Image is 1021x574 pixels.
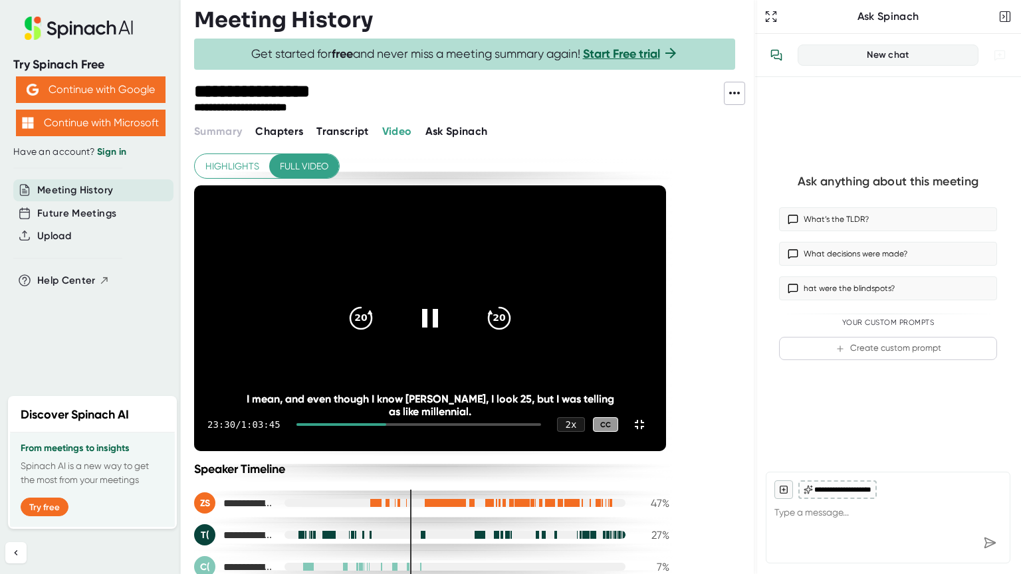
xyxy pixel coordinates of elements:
[780,10,996,23] div: Ask Spinach
[996,7,1014,26] button: Close conversation sidebar
[5,542,27,563] button: Collapse sidebar
[978,531,1002,555] div: Send message
[779,207,997,231] button: What’s the TLDR?
[21,498,68,516] button: Try free
[27,84,39,96] img: Aehbyd4JwY73AAAAAElFTkSuQmCC
[316,124,369,140] button: Transcript
[37,273,96,288] span: Help Center
[194,524,215,545] div: T(
[636,497,669,510] div: 47 %
[195,154,270,179] button: Highlights
[21,406,129,424] h2: Discover Spinach AI
[636,561,669,573] div: 7 %
[316,125,369,138] span: Transcript
[269,154,339,179] button: Full video
[37,206,116,221] button: Future Meetings
[425,124,488,140] button: Ask Spinach
[798,174,978,189] div: Ask anything about this meeting
[194,462,669,476] div: Speaker Timeline
[255,124,303,140] button: Chapters
[762,7,780,26] button: Expand to Ask Spinach page
[779,337,997,360] button: Create custom prompt
[207,419,281,430] div: 23:30 / 1:03:45
[37,229,71,244] button: Upload
[557,417,585,432] div: 2 x
[255,125,303,138] span: Chapters
[194,124,242,140] button: Summary
[280,158,328,175] span: Full video
[636,529,669,541] div: 27 %
[425,125,488,138] span: Ask Spinach
[779,242,997,266] button: What decisions were made?
[194,125,242,138] span: Summary
[194,492,215,514] div: ZS
[21,459,164,487] p: Spinach AI is a new way to get the most from your meetings
[241,393,619,418] div: I mean, and even though I know [PERSON_NAME], I look 25, but I was telling as like millennial.
[382,125,412,138] span: Video
[763,42,790,68] button: View conversation history
[806,49,970,61] div: New chat
[13,57,168,72] div: Try Spinach Free
[37,183,113,198] button: Meeting History
[332,47,353,61] b: free
[37,273,110,288] button: Help Center
[194,7,373,33] h3: Meeting History
[251,47,679,62] span: Get started for and never miss a meeting summary again!
[16,76,166,103] button: Continue with Google
[382,124,412,140] button: Video
[205,158,259,175] span: Highlights
[21,443,164,454] h3: From meetings to insights
[583,47,660,61] a: Start Free trial
[593,417,618,432] div: CC
[194,524,274,545] div: Taylor Burke (she/her/hers)
[97,146,126,157] a: Sign in
[13,146,168,158] div: Have an account?
[779,318,997,328] div: Your Custom Prompts
[779,276,997,300] button: hat were the blindspots?
[16,110,166,136] button: Continue with Microsoft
